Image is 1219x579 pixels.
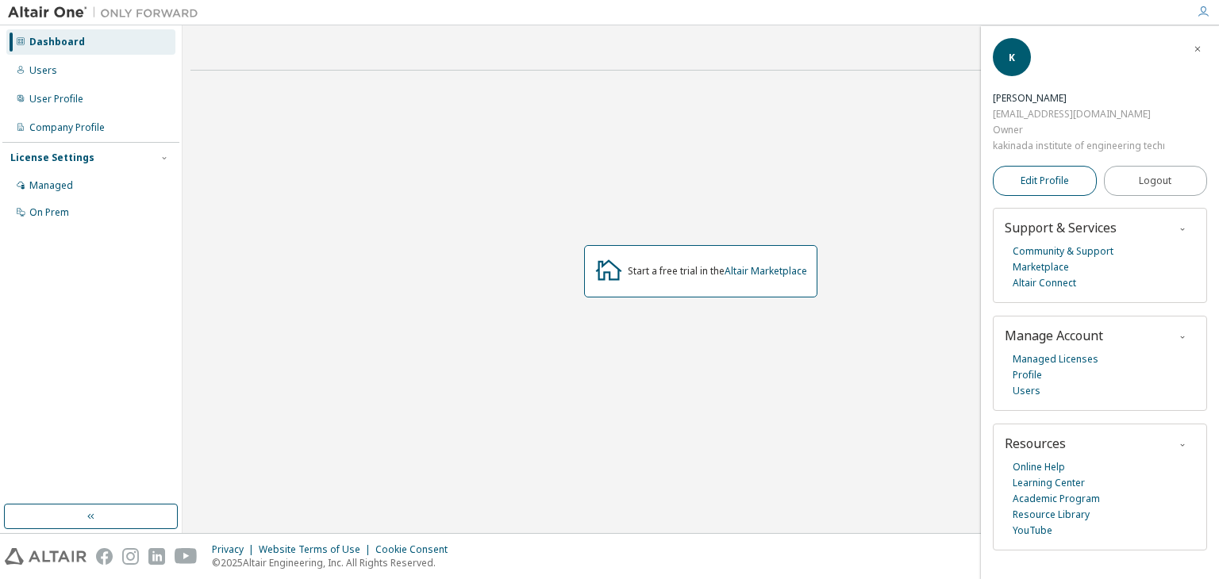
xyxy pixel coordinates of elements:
[148,548,165,565] img: linkedin.svg
[1013,351,1098,367] a: Managed Licenses
[1139,173,1171,189] span: Logout
[1013,523,1052,539] a: YouTube
[1013,475,1085,491] a: Learning Center
[993,106,1164,122] div: [EMAIL_ADDRESS][DOMAIN_NAME]
[29,179,73,192] div: Managed
[1013,367,1042,383] a: Profile
[29,93,83,105] div: User Profile
[725,264,807,278] a: Altair Marketplace
[10,151,94,164] div: License Settings
[1013,507,1090,523] a: Resource Library
[29,206,69,219] div: On Prem
[29,36,85,48] div: Dashboard
[1013,491,1100,507] a: Academic Program
[1009,51,1015,64] span: K
[1013,459,1065,475] a: Online Help
[96,548,113,565] img: facebook.svg
[1013,383,1040,399] a: Users
[1013,275,1076,291] a: Altair Connect
[29,64,57,77] div: Users
[29,121,105,134] div: Company Profile
[1005,327,1103,344] span: Manage Account
[175,548,198,565] img: youtube.svg
[993,90,1164,106] div: KUNCHAM DURGA PRASAD
[5,548,87,565] img: altair_logo.svg
[993,138,1164,154] div: kakinada institute of engineering technology
[212,556,457,569] p: © 2025 Altair Engineering, Inc. All Rights Reserved.
[212,543,259,556] div: Privacy
[628,265,807,278] div: Start a free trial in the
[1013,243,1113,259] a: Community & Support
[993,166,1097,196] a: Edit Profile
[1005,435,1066,452] span: Resources
[1021,174,1069,187] span: Edit Profile
[375,543,457,556] div: Cookie Consent
[1005,219,1117,236] span: Support & Services
[1013,259,1069,275] a: Marketplace
[1104,166,1208,196] button: Logout
[993,122,1164,138] div: Owner
[8,5,206,21] img: Altair One
[259,543,375,556] div: Website Terms of Use
[122,548,139,565] img: instagram.svg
